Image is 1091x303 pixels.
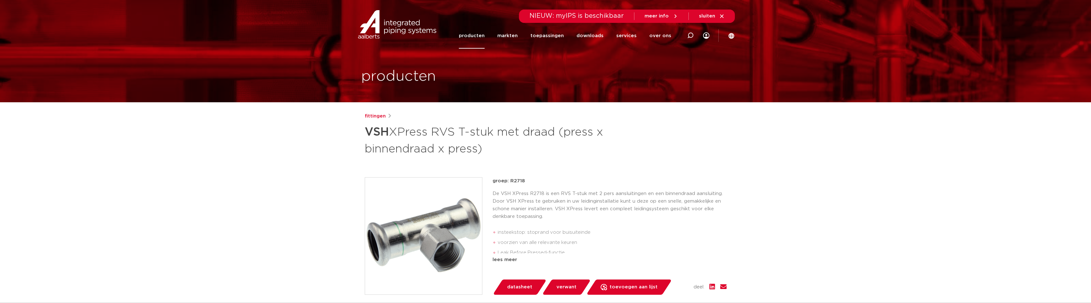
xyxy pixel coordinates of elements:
[556,282,577,292] span: verwant
[645,13,678,19] a: meer info
[493,190,727,220] p: De VSH XPress R2718 is een RVS T-stuk met 2 pers aansluitingen en een binnendraad aansluiting. Do...
[649,23,671,49] a: over ons
[699,14,715,18] span: sluiten
[365,126,389,138] strong: VSH
[365,123,604,157] h1: XPress RVS T-stuk met draad (press x binnendraad x press)
[498,238,727,248] li: voorzien van alle relevante keuren
[365,178,482,294] img: Product Image for VSH XPress RVS T-stuk met draad (press x binnendraad x press)
[493,177,727,185] p: groep: R2718
[703,23,709,49] div: my IPS
[507,282,532,292] span: datasheet
[493,256,727,264] div: lees meer
[645,14,669,18] span: meer info
[530,23,564,49] a: toepassingen
[699,13,725,19] a: sluiten
[493,279,547,295] a: datasheet
[459,23,485,49] a: producten
[497,23,518,49] a: markten
[577,23,604,49] a: downloads
[694,283,704,291] span: deel:
[361,66,436,87] h1: producten
[459,23,671,49] nav: Menu
[610,282,658,292] span: toevoegen aan lijst
[498,227,727,238] li: insteekstop: stoprand voor buisuiteinde
[542,279,591,295] a: verwant
[365,112,386,120] a: fittingen
[529,13,624,19] span: NIEUW: myIPS is beschikbaar
[498,248,727,258] li: Leak Before Pressed-functie
[616,23,637,49] a: services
